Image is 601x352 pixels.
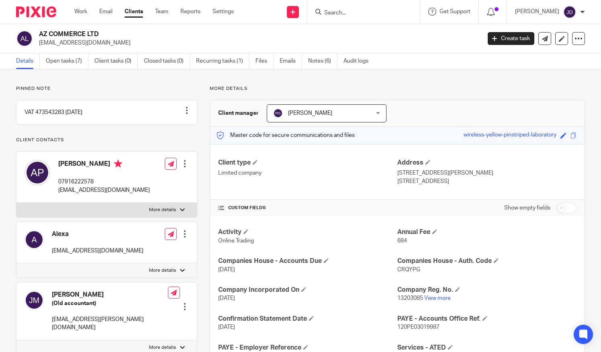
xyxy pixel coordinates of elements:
[218,267,235,273] span: [DATE]
[99,8,112,16] a: Email
[256,53,274,69] a: Files
[210,85,585,92] p: More details
[94,53,138,69] a: Client tasks (0)
[180,8,200,16] a: Reports
[52,299,168,307] h5: (Old accountant)
[273,108,283,118] img: svg%3E
[196,53,249,69] a: Recurring tasks (1)
[397,324,440,330] span: 120PE03019987
[46,53,88,69] a: Open tasks (7)
[218,159,397,167] h4: Client type
[218,109,259,117] h3: Client manager
[149,207,176,213] p: More details
[424,295,451,301] a: View more
[218,315,397,323] h4: Confirmation Statement Date
[149,344,176,351] p: More details
[288,110,332,116] span: [PERSON_NAME]
[218,295,235,301] span: [DATE]
[343,53,374,69] a: Audit logs
[39,30,388,39] h2: AZ COMMERCE LTD
[218,286,397,294] h4: Company Incorporated On
[308,53,337,69] a: Notes (6)
[397,228,576,236] h4: Annual Fee
[440,9,470,14] span: Get Support
[58,160,150,170] h4: [PERSON_NAME]
[52,315,168,332] p: [EMAIL_ADDRESS][PERSON_NAME][DOMAIN_NAME]
[216,131,355,139] p: Master code for secure communications and files
[464,131,556,140] div: wireless-yellow-pinstriped-laboratory
[155,8,168,16] a: Team
[397,315,576,323] h4: PAYE - Accounts Office Ref.
[16,6,56,17] img: Pixie
[397,238,407,244] span: 684
[397,267,420,273] span: CRQYPG
[397,295,423,301] span: 13203085
[218,344,397,352] h4: PAYE - Employer Reference
[25,230,44,249] img: svg%3E
[144,53,190,69] a: Closed tasks (0)
[218,238,254,244] span: Online Trading
[397,257,576,265] h4: Companies House - Auth. Code
[397,159,576,167] h4: Address
[488,32,534,45] a: Create task
[25,160,50,185] img: svg%3E
[16,137,197,143] p: Client contacts
[397,344,576,352] h4: Services - ATED
[58,186,150,194] p: [EMAIL_ADDRESS][DOMAIN_NAME]
[74,8,87,16] a: Work
[16,85,197,92] p: Pinned note
[280,53,302,69] a: Emails
[125,8,143,16] a: Clients
[16,30,33,47] img: svg%3E
[218,169,397,177] p: Limited company
[213,8,234,16] a: Settings
[52,291,168,299] h4: [PERSON_NAME]
[114,160,122,168] i: Primary
[504,204,550,212] label: Show empty fields
[58,178,150,186] p: 07916222578
[323,10,396,17] input: Search
[397,177,576,185] p: [STREET_ADDRESS]
[218,205,397,211] h4: CUSTOM FIELDS
[52,247,143,255] p: [EMAIL_ADDRESS][DOMAIN_NAME]
[563,6,576,18] img: svg%3E
[149,267,176,274] p: More details
[397,169,576,177] p: [STREET_ADDRESS][PERSON_NAME]
[218,228,397,236] h4: Activity
[52,230,143,238] h4: Alexa
[16,53,40,69] a: Details
[218,257,397,265] h4: Companies House - Accounts Due
[25,291,44,310] img: svg%3E
[397,286,576,294] h4: Company Reg. No.
[515,8,559,16] p: [PERSON_NAME]
[218,324,235,330] span: [DATE]
[39,39,476,47] p: [EMAIL_ADDRESS][DOMAIN_NAME]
